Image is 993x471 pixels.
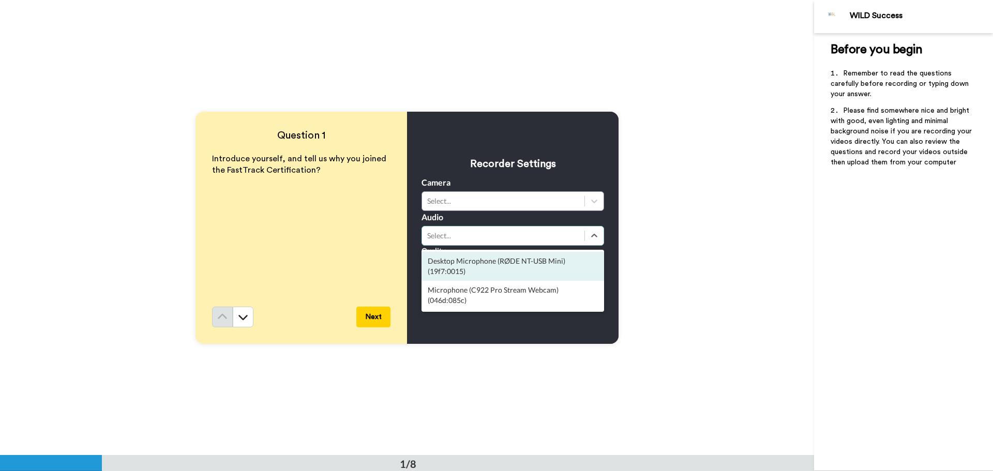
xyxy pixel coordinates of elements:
[422,176,450,189] label: Camera
[422,252,604,281] div: Desktop Microphone (RØDE NT-USB Mini) (19f7:0015)
[831,70,971,98] span: Remember to read the questions carefully before recording or typing down your answer.
[212,128,390,143] h4: Question 1
[831,107,974,166] span: Please find somewhere nice and bright with good, even lighting and minimal background noise if yo...
[427,196,579,206] div: Select...
[212,155,388,175] span: Introduce yourself, and tell us why you joined the FastTrack Certification?
[383,457,433,471] div: 1/8
[422,246,445,256] label: Quality
[422,157,604,171] h3: Recorder Settings
[422,211,443,223] label: Audio
[356,307,390,327] button: Next
[850,11,992,21] div: WILD Success
[422,310,604,339] div: Default - Desktop Microphone (RØDE NT-USB Mini) (19f7:0015)
[427,231,579,241] div: Select...
[831,43,922,56] span: Before you begin
[820,4,845,29] img: Profile Image
[422,281,604,310] div: Microphone (C922 Pro Stream Webcam) (046d:085c)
